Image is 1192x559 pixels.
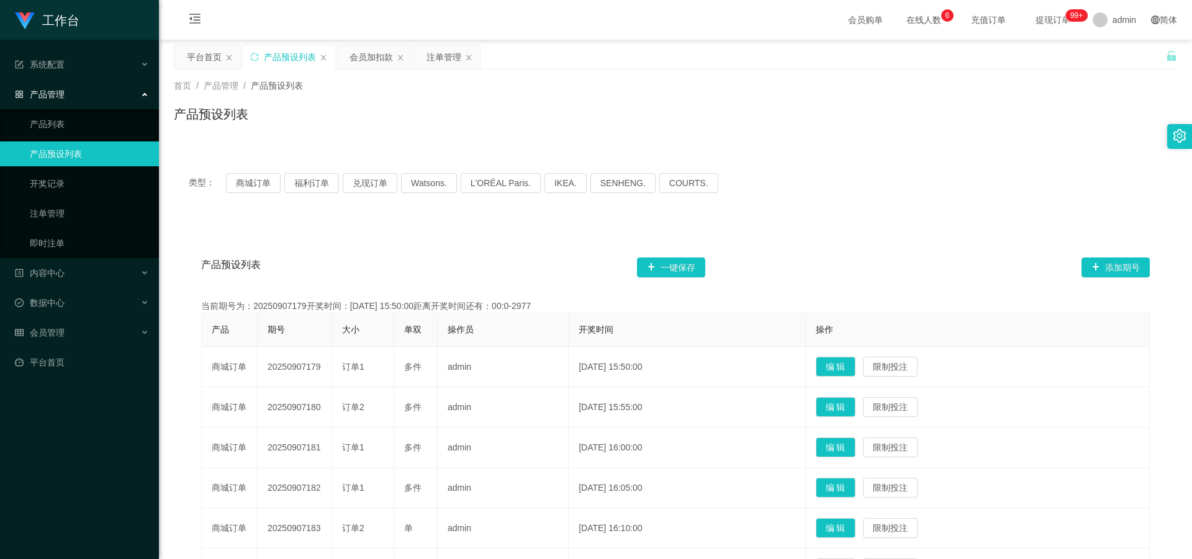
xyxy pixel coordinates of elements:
[569,468,805,508] td: [DATE] 16:05:00
[250,53,259,61] i: 图标: sync
[1029,16,1077,24] span: 提现订单
[174,105,248,123] h1: 产品预设列表
[342,362,364,372] span: 订单1
[816,437,856,457] button: 编 辑
[1151,16,1160,24] i: 图标: global
[438,508,569,548] td: admin
[816,324,833,334] span: 操作
[226,173,281,193] button: 商城订单
[15,298,24,307] i: 图标: check-circle-o
[342,442,364,452] span: 订单1
[201,300,1150,313] div: 当前期号为：20250907179开奖时间：[DATE] 15:50:00距离开奖时间还有：00:0-2977
[187,45,222,69] div: 平台首页
[196,81,199,91] span: /
[30,231,149,256] a: 即时注单
[900,16,947,24] span: 在线人数
[438,347,569,387] td: admin
[401,173,457,193] button: Watsons.
[342,402,364,412] span: 订单2
[15,60,65,69] span: 系统配置
[863,478,918,498] button: 限制投注
[258,508,332,548] td: 20250907183
[243,81,246,91] span: /
[342,483,364,493] span: 订单1
[258,427,332,468] td: 20250907181
[404,442,422,452] span: 多件
[569,427,805,468] td: [DATE] 16:00:00
[461,173,541,193] button: L'ORÉAL Paris.
[465,54,472,61] i: 图标: close
[404,483,422,493] span: 多件
[404,402,422,412] span: 多件
[816,357,856,377] button: 编 辑
[863,357,918,377] button: 限制投注
[15,350,149,375] a: 图标: dashboard平台首页
[42,1,79,40] h1: 工作台
[202,468,258,508] td: 商城订单
[204,81,238,91] span: 产品管理
[350,45,393,69] div: 会员加扣款
[965,16,1012,24] span: 充值订单
[816,478,856,498] button: 编 辑
[15,328,24,337] i: 图标: table
[15,60,24,69] i: 图标: form
[569,387,805,427] td: [DATE] 15:55:00
[174,81,191,91] span: 首页
[30,171,149,196] a: 开奖记录
[404,523,413,533] span: 单
[189,173,226,193] span: 类型：
[404,324,422,334] span: 单双
[212,324,229,334] span: 产品
[202,508,258,548] td: 商城订单
[1173,129,1186,143] i: 图标: setting
[342,523,364,533] span: 订单2
[264,45,316,69] div: 产品预设列表
[1065,9,1088,22] sup: 1110
[202,347,258,387] td: 商城订单
[202,427,258,468] td: 商城订单
[816,397,856,417] button: 编 辑
[569,347,805,387] td: [DATE] 15:50:00
[201,257,261,277] span: 产品预设列表
[251,81,303,91] span: 产品预设列表
[816,518,856,538] button: 编 辑
[438,468,569,508] td: admin
[30,112,149,136] a: 产品列表
[659,173,718,193] button: COURTS.
[15,298,65,308] span: 数据中心
[544,173,587,193] button: IKEA.
[590,173,656,193] button: SENHENG.
[863,437,918,457] button: 限制投注
[225,54,233,61] i: 图标: close
[284,173,339,193] button: 福利订单
[342,324,359,334] span: 大小
[863,518,918,538] button: 限制投注
[1081,257,1150,277] button: 图标: plus添加期号
[15,268,65,278] span: 内容中心
[343,173,397,193] button: 兑现订单
[174,1,216,40] i: 图标: menu-fold
[1166,50,1177,61] i: 图标: unlock
[30,201,149,226] a: 注单管理
[258,387,332,427] td: 20250907180
[438,387,569,427] td: admin
[448,324,474,334] span: 操作员
[320,54,327,61] i: 图标: close
[15,269,24,277] i: 图标: profile
[268,324,285,334] span: 期号
[15,90,24,99] i: 图标: appstore-o
[569,508,805,548] td: [DATE] 16:10:00
[397,54,404,61] i: 图标: close
[202,387,258,427] td: 商城订单
[438,427,569,468] td: admin
[30,141,149,166] a: 产品预设列表
[579,324,613,334] span: 开奖时间
[15,12,35,30] img: logo.9652507e.png
[15,328,65,338] span: 会员管理
[258,347,332,387] td: 20250907179
[258,468,332,508] td: 20250907182
[404,362,422,372] span: 多件
[941,9,954,22] sup: 6
[946,9,950,22] p: 6
[427,45,461,69] div: 注单管理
